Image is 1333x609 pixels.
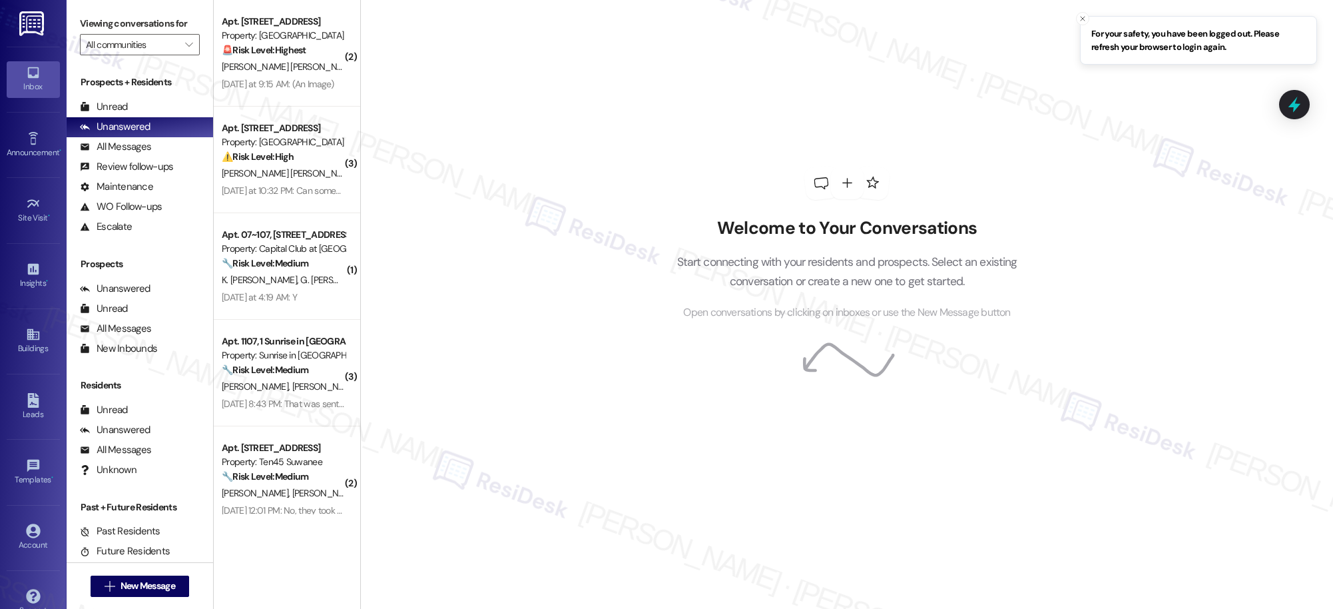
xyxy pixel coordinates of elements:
[222,242,345,256] div: Property: Capital Club at [GEOGRAPHIC_DATA]
[80,100,128,114] div: Unread
[222,78,334,90] div: [DATE] at 9:15 AM: (An Image)
[222,44,306,56] strong: 🚨 Risk Level: Highest
[7,520,60,556] a: Account
[292,380,359,392] span: [PERSON_NAME]
[46,277,48,286] span: •
[80,140,151,154] div: All Messages
[300,274,378,286] span: G. [PERSON_NAME]
[1091,27,1306,53] span: For your safety, you have been logged out. Please refresh your browser to login again.
[80,403,128,417] div: Unread
[67,257,213,271] div: Prospects
[222,61,357,73] span: [PERSON_NAME] [PERSON_NAME]
[80,524,160,538] div: Past Residents
[222,121,345,135] div: Apt. [STREET_ADDRESS]
[222,167,357,179] span: [PERSON_NAME] [PERSON_NAME]
[80,282,150,296] div: Unanswered
[222,185,475,197] div: [DATE] at 10:32 PM: Can someone come here and actually fix this?
[7,61,60,97] a: Inbox
[80,220,132,234] div: Escalate
[80,423,150,437] div: Unanswered
[222,455,345,469] div: Property: Ten45 Suwanee
[7,323,60,359] a: Buildings
[121,579,175,593] span: New Message
[80,200,162,214] div: WO Follow-ups
[683,304,1010,321] span: Open conversations by clicking on inboxes or use the New Message button
[222,29,345,43] div: Property: [GEOGRAPHIC_DATA]
[86,34,178,55] input: All communities
[91,576,189,597] button: New Message
[292,487,359,499] span: [PERSON_NAME]
[7,193,60,229] a: Site Visit •
[80,180,153,194] div: Maintenance
[222,135,345,149] div: Property: [GEOGRAPHIC_DATA]
[222,380,292,392] span: [PERSON_NAME]
[222,441,345,455] div: Apt. [STREET_ADDRESS]
[222,15,345,29] div: Apt. [STREET_ADDRESS]
[80,120,150,134] div: Unanswered
[222,487,292,499] span: [PERSON_NAME]
[657,218,1037,239] h2: Welcome to Your Conversations
[80,443,151,457] div: All Messages
[222,257,308,269] strong: 🔧 Risk Level: Medium
[222,398,368,410] div: [DATE] 8:43 PM: That was sent in error
[657,253,1037,291] p: Start connecting with your residents and prospects. Select an existing conversation or create a n...
[222,504,497,516] div: [DATE] 12:01 PM: No, they took out the drawer and it’s still on the counter
[222,364,308,376] strong: 🔧 Risk Level: Medium
[222,348,345,362] div: Property: Sunrise in [GEOGRAPHIC_DATA]
[222,470,308,482] strong: 🔧 Risk Level: Medium
[19,11,47,36] img: ResiDesk Logo
[67,500,213,514] div: Past + Future Residents
[1076,12,1089,25] button: Close toast
[222,334,345,348] div: Apt. 1107, 1 Sunrise in [GEOGRAPHIC_DATA]
[80,302,128,316] div: Unread
[59,146,61,155] span: •
[222,151,294,163] strong: ⚠️ Risk Level: High
[185,39,192,50] i: 
[67,378,213,392] div: Residents
[80,342,157,356] div: New Inbounds
[48,211,50,221] span: •
[222,228,345,242] div: Apt. 07~107, [STREET_ADDRESS]
[80,463,136,477] div: Unknown
[105,581,115,592] i: 
[80,13,200,34] label: Viewing conversations for
[222,291,297,303] div: [DATE] at 4:19 AM: Y
[80,322,151,336] div: All Messages
[80,544,170,558] div: Future Residents
[80,160,173,174] div: Review follow-ups
[51,473,53,482] span: •
[7,454,60,490] a: Templates •
[67,75,213,89] div: Prospects + Residents
[222,274,300,286] span: K. [PERSON_NAME]
[7,258,60,294] a: Insights •
[7,389,60,425] a: Leads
